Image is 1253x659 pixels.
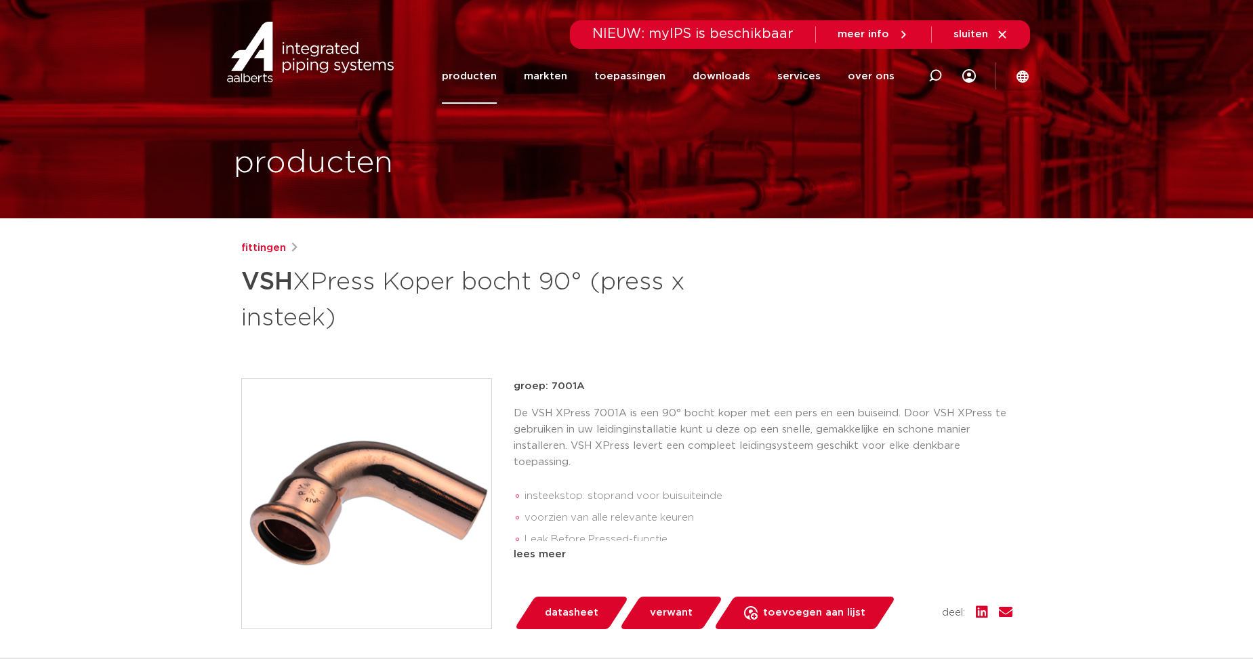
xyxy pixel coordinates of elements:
[693,49,750,104] a: downloads
[514,597,629,629] a: datasheet
[241,262,750,335] h1: XPress Koper bocht 90° (press x insteek)
[241,240,286,256] a: fittingen
[545,602,598,624] span: datasheet
[242,379,491,628] img: Product Image for VSH XPress Koper bocht 90° (press x insteek)
[777,49,821,104] a: services
[525,485,1012,507] li: insteekstop: stoprand voor buisuiteinde
[524,49,567,104] a: markten
[234,142,393,185] h1: producten
[838,29,889,39] span: meer info
[942,605,965,621] span: deel:
[592,27,794,41] span: NIEUW: myIPS is beschikbaar
[514,405,1012,471] p: De VSH XPress 7001A is een 90° bocht koper met een pers en een buiseind. Door VSH XPress te gebru...
[962,49,976,104] div: my IPS
[763,602,865,624] span: toevoegen aan lijst
[514,378,1012,395] p: groep: 7001A
[525,507,1012,529] li: voorzien van alle relevante keuren
[594,49,665,104] a: toepassingen
[838,28,909,41] a: meer info
[650,602,693,624] span: verwant
[514,546,1012,563] div: lees meer
[619,597,723,629] a: verwant
[525,529,1012,551] li: Leak Before Pressed-functie
[953,29,988,39] span: sluiten
[848,49,895,104] a: over ons
[442,49,497,104] a: producten
[241,270,293,294] strong: VSH
[953,28,1008,41] a: sluiten
[442,49,895,104] nav: Menu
